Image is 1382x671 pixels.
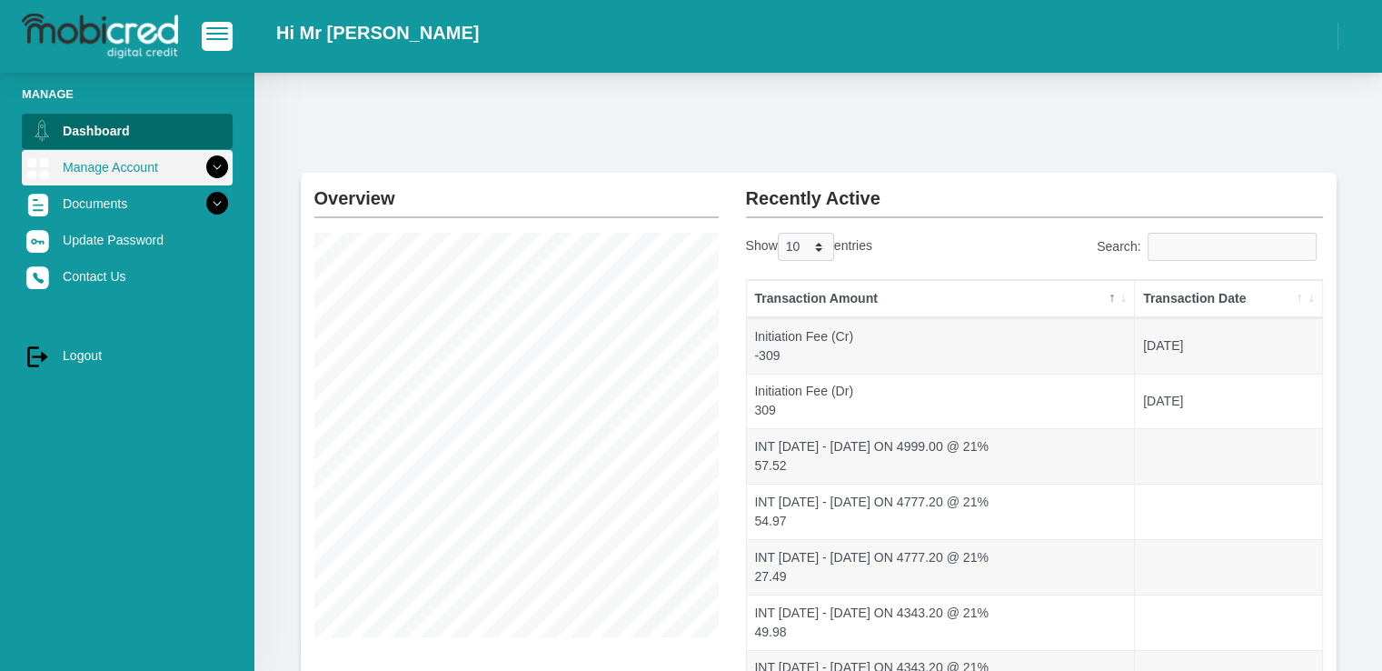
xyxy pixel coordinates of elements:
h2: Recently Active [746,173,1323,209]
img: logo-mobicred.svg [22,14,178,59]
a: Manage Account [22,150,233,185]
label: Search: [1097,233,1323,261]
td: Initiation Fee (Cr) -309 [747,318,1136,374]
a: Logout [22,338,233,373]
li: Manage [22,85,233,103]
td: INT [DATE] - [DATE] ON 4999.00 @ 21% 57.52 [747,428,1136,484]
td: INT [DATE] - [DATE] ON 4777.20 @ 21% 27.49 [747,539,1136,595]
th: Transaction Amount: activate to sort column descending [747,280,1136,318]
a: Contact Us [22,259,233,294]
td: [DATE] [1135,318,1321,374]
a: Update Password [22,223,233,257]
h2: Overview [314,173,719,209]
h2: Hi Mr [PERSON_NAME] [276,22,479,44]
td: [DATE] [1135,374,1321,429]
a: Dashboard [22,114,233,148]
select: Showentries [778,233,834,261]
td: INT [DATE] - [DATE] ON 4343.20 @ 21% 49.98 [747,595,1136,650]
input: Search: [1148,233,1317,261]
td: INT [DATE] - [DATE] ON 4777.20 @ 21% 54.97 [747,484,1136,539]
a: Documents [22,186,233,221]
td: Initiation Fee (Dr) 309 [747,374,1136,429]
label: Show entries [746,233,872,261]
th: Transaction Date: activate to sort column ascending [1135,280,1321,318]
